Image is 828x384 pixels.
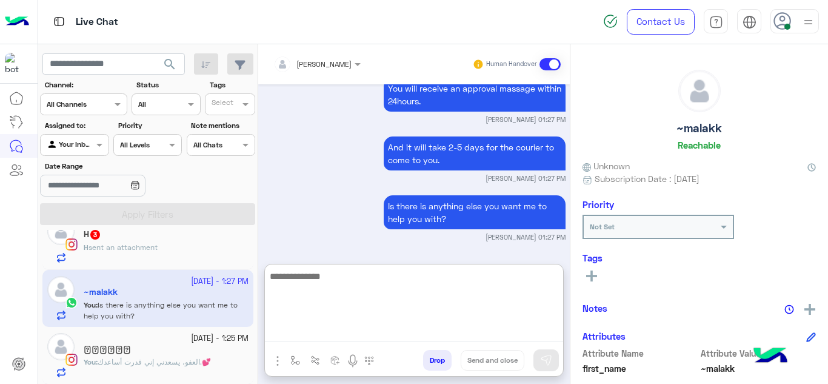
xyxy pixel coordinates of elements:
[709,15,723,29] img: tab
[84,345,131,355] h5: 𝐀𝐦𝐢𝐧𝐚𓂀
[270,354,285,368] img: send attachment
[583,303,607,314] h6: Notes
[384,136,566,170] p: 20/9/2025, 1:27 PM
[701,362,816,375] span: ~malakk
[486,232,566,242] small: [PERSON_NAME] 01:27 PM
[704,9,728,35] a: tab
[784,305,794,314] img: notes
[627,9,695,35] a: Contact Us
[76,14,118,30] p: Live Chat
[98,357,211,366] span: العفو، يسعدني إني قدرت أساعدك.💕
[743,15,756,29] img: tab
[45,161,181,172] label: Date Range
[191,120,253,131] label: Note mentions
[118,120,181,131] label: Priority
[40,203,255,225] button: Apply Filters
[583,331,626,342] h6: Attributes
[47,218,75,245] img: defaultAdmin.png
[679,70,720,112] img: defaultAdmin.png
[296,59,352,69] span: [PERSON_NAME]
[384,195,566,229] p: 20/9/2025, 1:27 PM
[5,9,29,35] img: Logo
[47,333,75,360] img: defaultAdmin.png
[804,304,815,315] img: add
[88,243,158,252] span: sent an attachment
[486,115,566,124] small: [PERSON_NAME] 01:27 PM
[305,350,326,370] button: Trigger scenario
[155,53,185,79] button: search
[90,230,100,240] span: 3
[678,140,721,150] h6: Reachable
[84,243,88,252] span: H
[52,14,67,29] img: tab
[330,355,340,365] img: create order
[210,79,254,90] label: Tags
[290,355,300,365] img: select flow
[65,238,78,251] img: Instagram
[583,160,630,172] span: Unknown
[583,362,698,375] span: first_name
[603,14,618,29] img: spinner
[45,120,107,131] label: Assigned to:
[590,222,615,231] b: Not Set
[595,172,699,185] span: Subscription Date : [DATE]
[162,57,177,72] span: search
[210,97,233,111] div: Select
[583,347,698,360] span: Attribute Name
[5,53,27,75] img: 317874714732967
[364,356,374,366] img: make a call
[136,79,199,90] label: Status
[84,357,96,366] span: You
[540,354,552,366] img: send message
[45,79,126,90] label: Channel:
[486,173,566,183] small: [PERSON_NAME] 01:27 PM
[583,252,816,263] h6: Tags
[191,333,249,345] small: [DATE] - 1:25 PM
[461,350,524,371] button: Send and close
[346,354,360,368] img: send voice note
[65,354,78,366] img: Instagram
[676,121,722,135] h5: ~malakk
[84,229,101,240] h5: H
[583,199,614,210] h6: Priority
[310,355,320,365] img: Trigger scenario
[486,59,537,69] small: Human Handover
[423,350,452,371] button: Drop
[285,350,305,370] button: select flow
[801,15,816,30] img: profile
[326,350,346,370] button: create order
[701,347,816,360] span: Attribute Value
[749,335,792,378] img: hulul-logo.png
[84,357,98,366] b: :
[384,78,566,112] p: 20/9/2025, 1:27 PM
